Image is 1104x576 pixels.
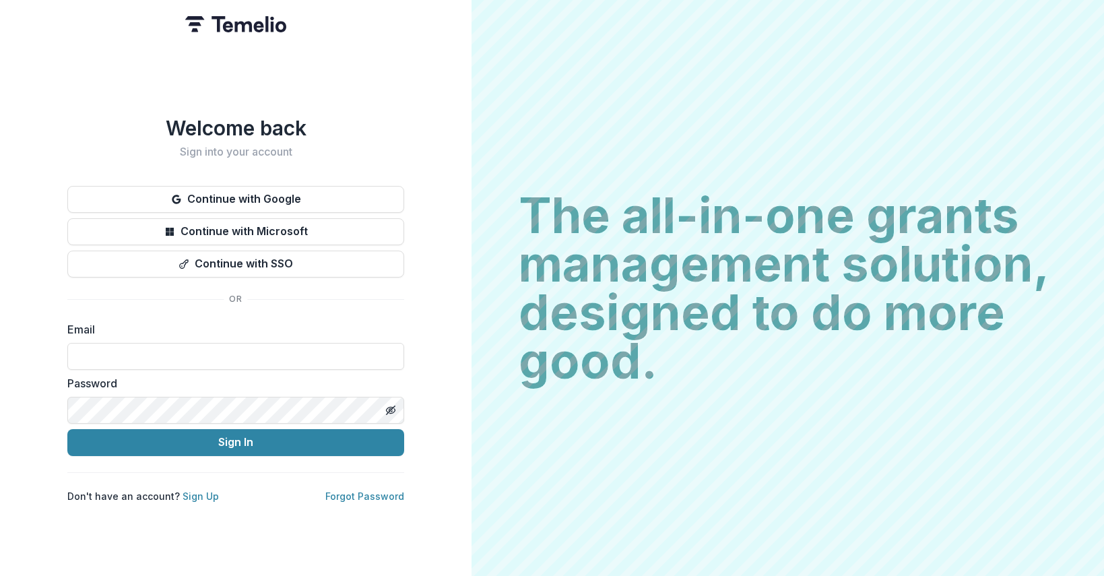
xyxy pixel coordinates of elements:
button: Continue with Google [67,186,404,213]
button: Toggle password visibility [380,399,401,421]
label: Password [67,375,396,391]
button: Sign In [67,429,404,456]
p: Don't have an account? [67,489,219,503]
a: Sign Up [183,490,219,502]
button: Continue with Microsoft [67,218,404,245]
label: Email [67,321,396,338]
h2: Sign into your account [67,146,404,158]
h1: Welcome back [67,116,404,140]
a: Forgot Password [325,490,404,502]
img: Temelio [185,16,286,32]
button: Continue with SSO [67,251,404,278]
